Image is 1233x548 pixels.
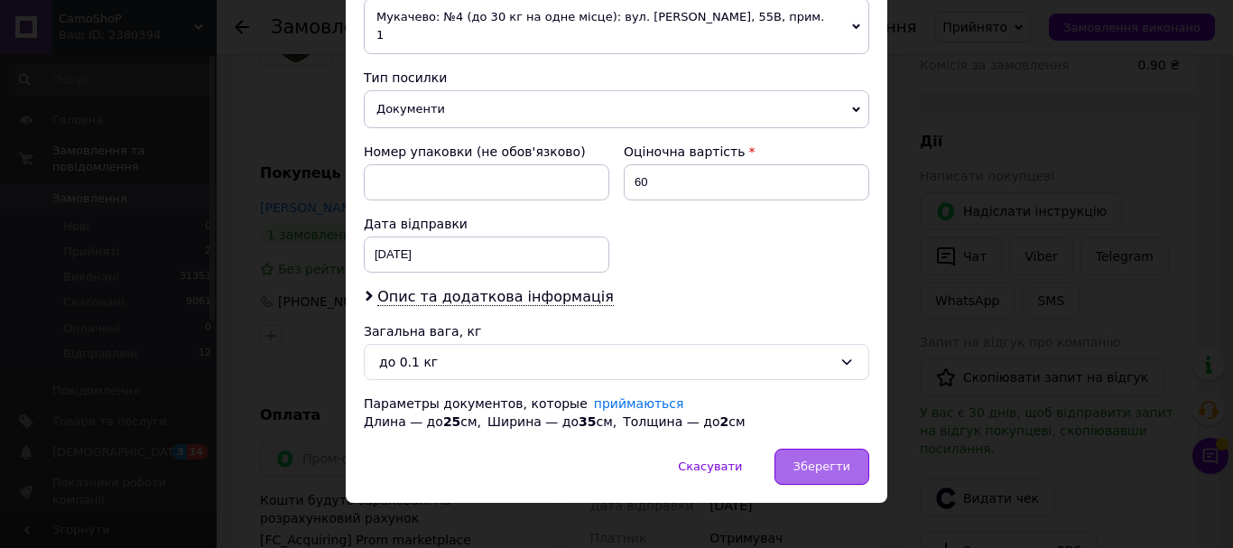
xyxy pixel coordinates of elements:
[364,322,869,340] div: Загальна вага, кг
[364,215,609,233] div: Дата відправки
[579,414,596,429] span: 35
[379,352,832,372] div: до 0.1 кг
[594,396,684,411] a: приймаються
[678,460,742,473] span: Скасувати
[377,288,614,306] span: Опис та додаткова інформація
[364,395,869,431] div: Параметры документов, которые Длина — до см, Ширина — до см, Толщина — до см
[364,143,609,161] div: Номер упаковки (не обов'язково)
[624,143,869,161] div: Оціночна вартість
[364,90,869,128] span: Документи
[364,70,447,85] span: Тип посилки
[793,460,850,473] span: Зберегти
[719,414,728,429] span: 2
[443,414,460,429] span: 25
